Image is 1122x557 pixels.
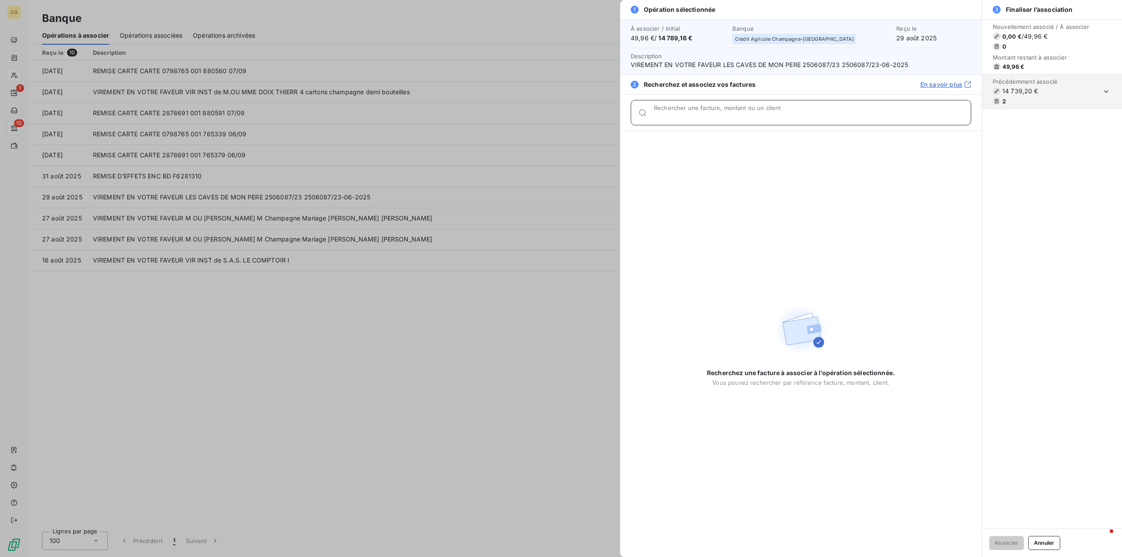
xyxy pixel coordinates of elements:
span: VIREMENT EN VOTRE FAVEUR LES CAVES DE MON PERE 2506087/23 2506087/23-06-2025 [631,60,971,69]
span: Recherchez et associez vos factures [644,80,756,89]
span: 1 [631,6,639,14]
span: 49,96 € [1002,63,1024,70]
span: Opération sélectionnée [644,5,715,14]
span: Banque [732,25,891,32]
span: 0 [1002,43,1006,50]
span: À associer / Initial [631,25,727,32]
span: / 49,96 € [1022,32,1047,41]
span: Vous pouvez rechercher par référence facture, montant, client. [712,379,889,386]
span: 3 [993,6,1001,14]
button: Associer [989,536,1024,550]
span: 2 [1002,98,1006,105]
span: Précédemment associé [993,78,1058,85]
span: Recherchez une facture à associer à l’opération sélectionnée. [707,369,895,377]
span: Crédit Agricole Champagne-[GEOGRAPHIC_DATA] [735,36,854,42]
span: 14 789,16 € [658,34,692,42]
span: Montant restant à associer [993,54,1089,61]
span: Reçu le [896,25,971,32]
iframe: Intercom live chat [1092,527,1113,548]
span: 2 [631,81,639,89]
span: 0,00 € [1002,33,1022,40]
a: En savoir plus [920,80,971,89]
span: 49,96 € / [631,34,727,43]
span: Finaliser l’association [1006,5,1072,14]
input: placeholder [654,112,971,121]
span: Description [631,53,662,60]
span: 14 739,20 € [993,87,1058,96]
img: Empty state [773,302,829,358]
button: Annuler [1028,536,1060,550]
span: Nouvellement associé / À associer [993,23,1089,30]
div: 29 août 2025 [896,25,971,43]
